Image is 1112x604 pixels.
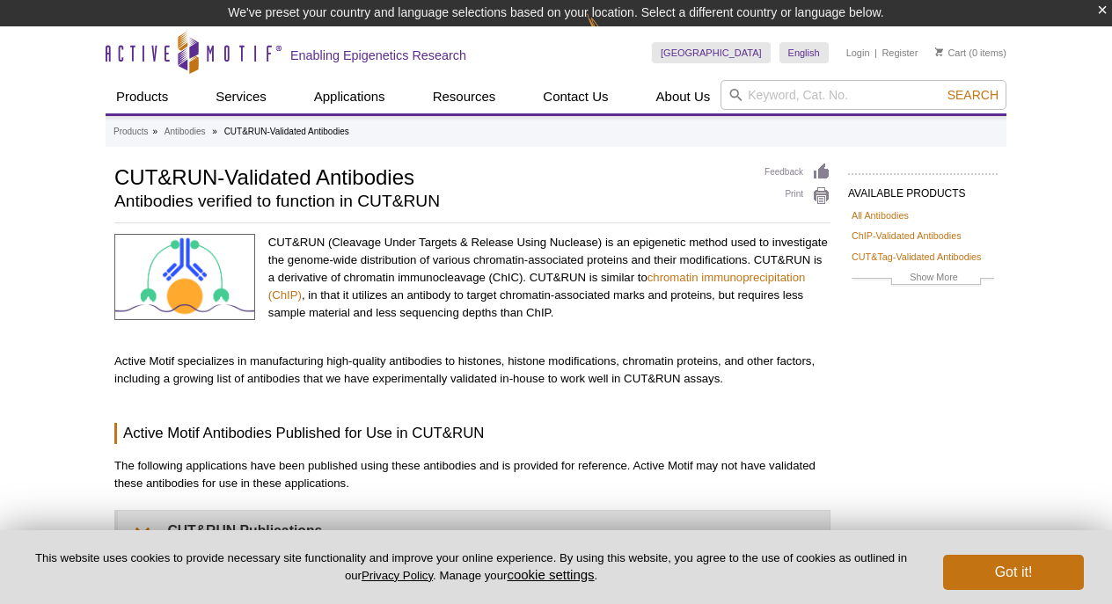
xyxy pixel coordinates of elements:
[362,569,433,582] a: Privacy Policy
[848,173,998,205] h2: AVAILABLE PRODUCTS
[152,127,157,136] li: »
[646,80,721,113] a: About Us
[943,555,1084,590] button: Got it!
[587,13,633,55] img: Change Here
[764,186,830,206] a: Print
[106,80,179,113] a: Products
[652,42,771,63] a: [GEOGRAPHIC_DATA]
[422,80,507,113] a: Resources
[114,457,830,492] p: The following applications have been published using these antibodies and is provided for referen...
[114,193,747,209] h2: Antibodies verified to function in CUT&RUN
[874,42,877,63] li: |
[947,88,999,102] span: Search
[846,47,870,59] a: Login
[114,234,255,320] img: CUT&Tag
[28,550,914,584] p: This website uses cookies to provide necessary site functionality and improve your online experie...
[304,80,396,113] a: Applications
[942,87,1004,103] button: Search
[507,567,594,582] button: cookie settings
[882,47,918,59] a: Register
[165,124,206,140] a: Antibodies
[114,423,830,444] h3: Active Motif Antibodies Published for Use in CUT&RUN
[532,80,618,113] a: Contact Us
[764,163,830,182] a: Feedback
[205,80,277,113] a: Services
[290,47,466,63] h2: Enabling Epigenetics Research
[935,47,966,59] a: Cart
[114,353,830,388] p: Active Motif specializes in manufacturing high-quality antibodies to histones, histone modificati...
[212,127,217,136] li: »
[114,163,747,189] h1: CUT&RUN-Validated Antibodies
[935,47,943,56] img: Your Cart
[852,269,994,289] a: Show More
[935,42,1006,63] li: (0 items)
[779,42,829,63] a: English
[118,511,830,550] summary: CUT&RUN Publications
[224,127,349,136] li: CUT&RUN-Validated Antibodies
[721,80,1006,110] input: Keyword, Cat. No.
[852,249,981,265] a: CUT&Tag-Validated Antibodies
[852,207,909,223] a: All Antibodies
[852,228,962,244] a: ChIP-Validated Antibodies
[268,234,830,322] p: CUT&RUN (Cleavage Under Targets & Release Using Nuclease) is an epigenetic method used to investi...
[113,124,148,140] a: Products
